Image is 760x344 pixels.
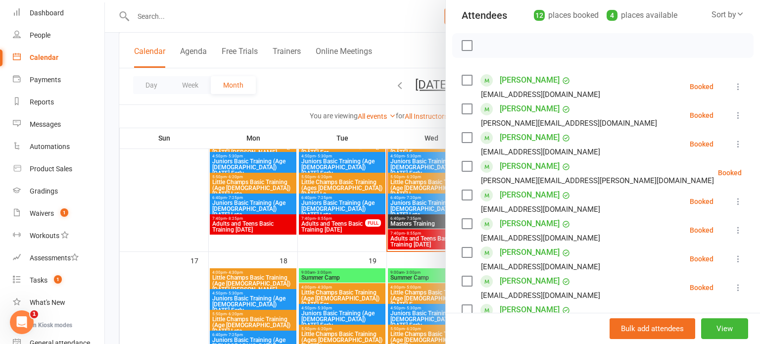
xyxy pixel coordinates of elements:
[481,174,714,187] div: [PERSON_NAME][EMAIL_ADDRESS][PERSON_NAME][DOMAIN_NAME]
[610,318,695,339] button: Bulk add attendees
[500,273,560,289] a: [PERSON_NAME]
[13,158,104,180] a: Product Sales
[13,91,104,113] a: Reports
[481,260,600,273] div: [EMAIL_ADDRESS][DOMAIN_NAME]
[13,180,104,202] a: Gradings
[13,269,104,292] a: Tasks 1
[500,72,560,88] a: [PERSON_NAME]
[718,169,742,176] div: Booked
[13,24,104,47] a: People
[30,254,79,262] div: Assessments
[13,292,104,314] a: What's New
[13,136,104,158] a: Automations
[54,275,62,284] span: 1
[500,158,560,174] a: [PERSON_NAME]
[500,101,560,117] a: [PERSON_NAME]
[462,8,507,22] div: Attendees
[30,76,61,84] div: Payments
[481,88,600,101] div: [EMAIL_ADDRESS][DOMAIN_NAME]
[481,289,600,302] div: [EMAIL_ADDRESS][DOMAIN_NAME]
[690,255,713,262] div: Booked
[30,298,65,306] div: What's New
[500,216,560,232] a: [PERSON_NAME]
[500,302,560,318] a: [PERSON_NAME]
[30,9,64,17] div: Dashboard
[60,208,68,217] span: 1
[30,31,50,39] div: People
[13,69,104,91] a: Payments
[30,276,47,284] div: Tasks
[690,198,713,205] div: Booked
[690,227,713,234] div: Booked
[30,143,70,150] div: Automations
[13,113,104,136] a: Messages
[13,47,104,69] a: Calendar
[30,98,54,106] div: Reports
[500,187,560,203] a: [PERSON_NAME]
[481,146,600,158] div: [EMAIL_ADDRESS][DOMAIN_NAME]
[30,165,72,173] div: Product Sales
[690,284,713,291] div: Booked
[481,232,600,245] div: [EMAIL_ADDRESS][DOMAIN_NAME]
[30,120,61,128] div: Messages
[534,10,545,21] div: 12
[500,245,560,260] a: [PERSON_NAME]
[690,112,713,119] div: Booked
[13,247,104,269] a: Assessments
[30,187,58,195] div: Gradings
[13,225,104,247] a: Workouts
[30,310,38,318] span: 1
[481,117,657,130] div: [PERSON_NAME][EMAIL_ADDRESS][DOMAIN_NAME]
[534,8,599,22] div: places booked
[500,130,560,146] a: [PERSON_NAME]
[712,8,744,21] div: Sort by
[607,10,617,21] div: 4
[690,141,713,147] div: Booked
[10,310,34,334] iframe: Intercom live chat
[13,2,104,24] a: Dashboard
[30,53,58,61] div: Calendar
[13,202,104,225] a: Waivers 1
[607,8,677,22] div: places available
[30,232,59,240] div: Workouts
[30,209,54,217] div: Waivers
[481,203,600,216] div: [EMAIL_ADDRESS][DOMAIN_NAME]
[701,318,748,339] button: View
[690,83,713,90] div: Booked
